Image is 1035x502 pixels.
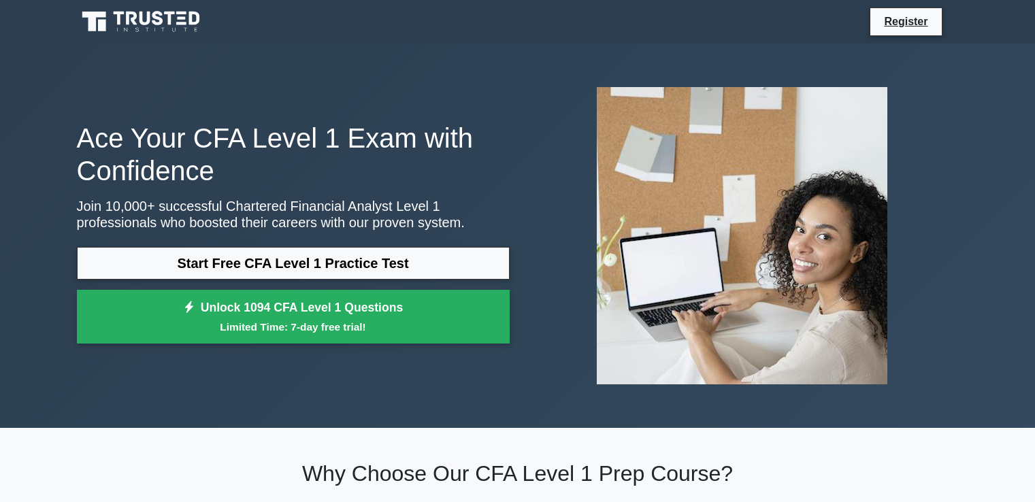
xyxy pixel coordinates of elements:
a: Unlock 1094 CFA Level 1 QuestionsLimited Time: 7-day free trial! [77,290,510,344]
p: Join 10,000+ successful Chartered Financial Analyst Level 1 professionals who boosted their caree... [77,198,510,231]
small: Limited Time: 7-day free trial! [94,319,493,335]
a: Start Free CFA Level 1 Practice Test [77,247,510,280]
h1: Ace Your CFA Level 1 Exam with Confidence [77,122,510,187]
h2: Why Choose Our CFA Level 1 Prep Course? [77,461,959,486]
a: Register [876,13,936,30]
